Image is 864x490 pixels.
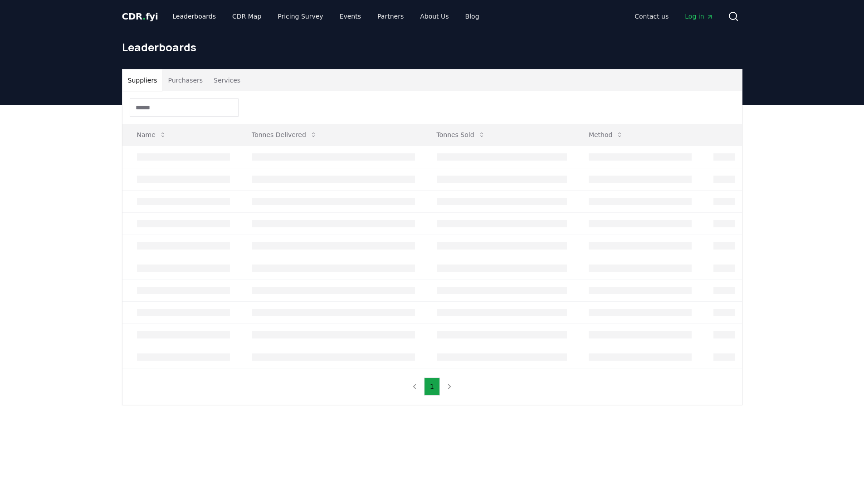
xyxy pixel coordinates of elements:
[627,8,676,24] a: Contact us
[165,8,223,24] a: Leaderboards
[122,11,158,22] span: CDR fyi
[122,40,742,54] h1: Leaderboards
[458,8,487,24] a: Blog
[270,8,330,24] a: Pricing Survey
[581,126,631,144] button: Method
[424,377,440,396] button: 1
[685,12,713,21] span: Log in
[332,8,368,24] a: Events
[244,126,324,144] button: Tonnes Delivered
[122,10,158,23] a: CDR.fyi
[142,11,146,22] span: .
[165,8,486,24] nav: Main
[130,126,174,144] button: Name
[430,126,493,144] button: Tonnes Sold
[122,69,163,91] button: Suppliers
[208,69,246,91] button: Services
[678,8,720,24] a: Log in
[370,8,411,24] a: Partners
[627,8,720,24] nav: Main
[162,69,208,91] button: Purchasers
[225,8,268,24] a: CDR Map
[413,8,456,24] a: About Us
